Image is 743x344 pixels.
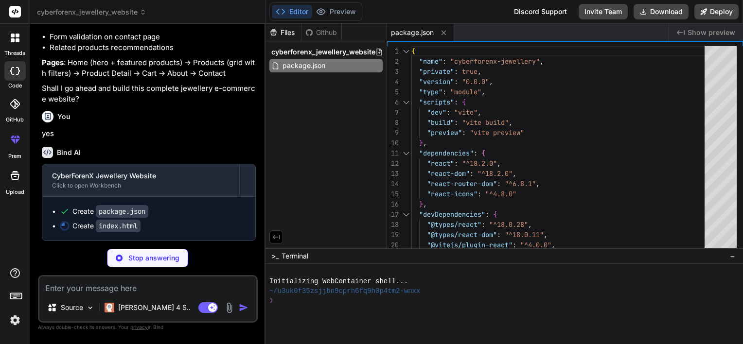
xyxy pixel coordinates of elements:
[128,253,179,263] p: Stop answering
[269,296,274,305] span: ❯
[42,128,256,139] p: yes
[271,47,375,57] span: cyberforenx_jewellery_website
[508,4,573,19] div: Discord Support
[489,77,493,86] span: ,
[462,98,466,106] span: {
[446,108,450,117] span: :
[42,164,239,196] button: CyberForenX Jewellery WebsiteClick to open Workbench
[579,4,628,19] button: Invite Team
[478,189,481,198] span: :
[634,4,689,19] button: Download
[478,67,481,76] span: ,
[419,210,485,219] span: "devDependencies"
[271,251,279,261] span: >_
[8,152,21,160] label: prem
[493,210,497,219] span: {
[427,241,513,249] span: "@vitejs/plugin-react"
[419,87,442,96] span: "type"
[551,241,555,249] span: ,
[387,56,399,67] div: 2
[427,159,454,168] span: "react"
[50,32,256,43] li: Form validation on contact page
[57,148,81,157] h6: Bind AI
[470,128,524,137] span: "vite preview"
[52,171,230,181] div: CyberForenX Jewellery Website
[427,169,470,178] span: "react-dom"
[442,87,446,96] span: :
[728,248,737,264] button: −
[481,87,485,96] span: ,
[419,149,474,157] span: "dependencies"
[419,67,454,76] span: "private"
[42,57,256,79] p: : Home (hero + featured products) → Products (grid with filters) → Product Detail → Cart → About ...
[387,87,399,97] div: 5
[540,57,544,66] span: ,
[454,159,458,168] span: :
[391,28,434,37] span: package.json
[505,230,544,239] span: "^18.0.11"
[38,323,258,332] p: Always double-check its answers. Your in Bind
[42,58,64,67] strong: Pages
[387,138,399,148] div: 10
[454,77,458,86] span: :
[419,200,423,208] span: }
[497,159,501,168] span: ,
[272,5,312,18] button: Editor
[387,199,399,209] div: 16
[387,158,399,169] div: 12
[42,83,256,105] p: Shall I go ahead and build this complete jewellery e-commerce website?
[481,220,485,229] span: :
[427,189,478,198] span: "react-icons"
[450,87,481,96] span: "module"
[387,118,399,128] div: 8
[419,138,423,147] span: }
[387,67,399,77] div: 3
[411,47,415,55] span: {
[96,205,148,218] code: package.json
[478,108,481,117] span: ,
[6,116,24,124] label: GitHub
[513,241,516,249] span: :
[485,189,516,198] span: "^4.8.0"
[730,251,735,261] span: −
[400,209,412,220] div: Click to collapse the range.
[462,118,509,127] span: "vite build"
[387,107,399,118] div: 7
[478,169,513,178] span: "^18.2.0"
[400,148,412,158] div: Click to collapse the range.
[118,303,191,312] p: [PERSON_NAME] 4 S..
[387,128,399,138] div: 9
[96,220,141,232] code: index.html
[427,128,462,137] span: "preview"
[301,28,341,37] div: Github
[37,7,146,17] span: cyberforenx_jewellery_website
[462,159,497,168] span: "^18.2.0"
[387,148,399,158] div: 11
[282,60,326,71] span: package.json
[387,230,399,240] div: 19
[387,209,399,220] div: 17
[282,251,308,261] span: Terminal
[423,200,427,208] span: ,
[72,221,141,231] div: Create
[86,304,94,312] img: Pick Models
[265,28,301,37] div: Files
[509,118,513,127] span: ,
[513,169,516,178] span: ,
[4,49,25,57] label: threads
[489,220,528,229] span: "^18.0.28"
[454,67,458,76] span: :
[427,220,481,229] span: "@types/react"
[462,77,489,86] span: "0.0.0"
[387,189,399,199] div: 15
[57,112,71,121] h6: You
[505,179,536,188] span: "^6.8.1"
[6,188,24,196] label: Upload
[52,182,230,189] div: Click to open Workbench
[462,128,466,137] span: :
[105,303,114,312] img: Claude 4 Sonnet
[442,57,446,66] span: :
[520,241,551,249] span: "^4.0.0"
[400,46,412,56] div: Click to collapse the range.
[427,108,446,117] span: "dev"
